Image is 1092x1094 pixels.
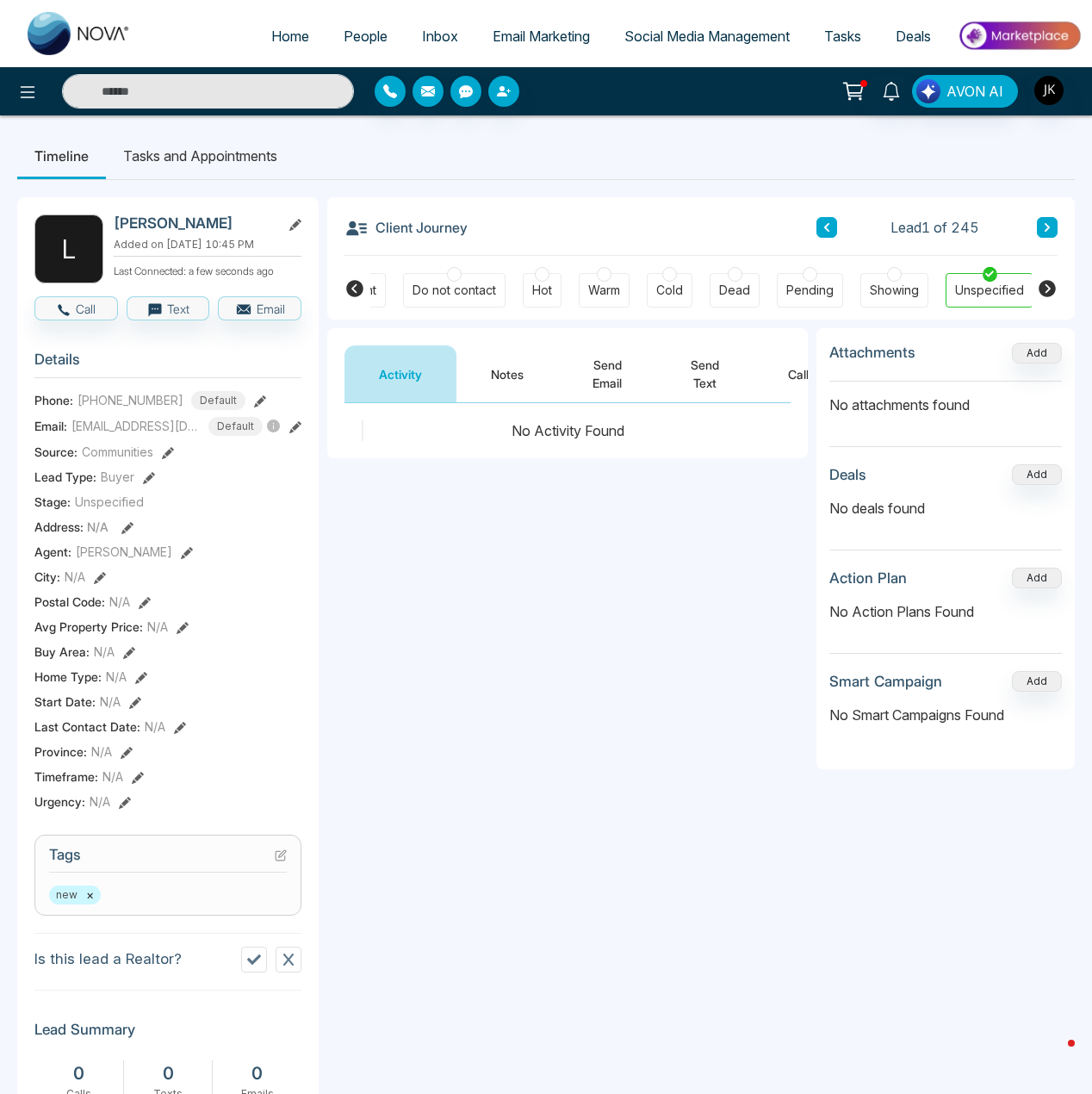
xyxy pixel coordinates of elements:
a: Deals [878,20,948,53]
span: Email Marketing [493,28,590,45]
span: Add [1012,345,1062,359]
span: Tasks [824,28,861,45]
span: Communities [82,443,153,461]
span: N/A [91,743,112,761]
span: N/A [106,668,127,686]
button: Text [127,296,210,320]
h3: Details [34,351,301,377]
a: Tasks [807,20,878,53]
h3: Deals [829,466,866,483]
button: Send Text [656,345,754,402]
h3: Action Plan [829,569,907,587]
span: N/A [102,768,123,786]
div: Do not contact [413,282,496,299]
span: Phone: [34,391,73,409]
div: No Activity Found [344,420,791,441]
p: No Action Plans Found [829,601,1062,622]
a: Inbox [405,20,475,53]
div: Warm [588,282,620,299]
div: Dead [719,282,750,299]
button: Add [1012,568,1062,588]
h3: Lead Summary [34,1021,301,1047]
span: Lead 1 of 245 [890,217,979,238]
button: Call [754,345,843,402]
div: 0 [221,1060,293,1086]
span: N/A [94,643,115,661]
div: Unspecified [955,282,1024,299]
span: People [344,28,388,45]
span: City : [34,568,60,586]
button: Email [218,296,301,320]
p: No Smart Campaigns Found [829,705,1062,725]
img: User Avatar [1034,76,1064,105]
img: Lead Flow [916,79,940,103]
span: [EMAIL_ADDRESS][DOMAIN_NAME] [71,417,201,435]
div: Pending [786,282,834,299]
span: Start Date : [34,693,96,711]
span: N/A [90,793,110,811]
span: N/A [87,519,109,534]
h3: Smart Campaign [829,673,942,690]
span: Stage: [34,493,71,511]
button: Add [1012,671,1062,692]
span: Source: [34,443,78,461]
p: Added on [DATE] 10:45 PM [114,237,301,252]
div: Hot [532,282,552,299]
span: Social Media Management [624,28,790,45]
span: new [49,886,101,904]
li: Timeline [17,133,106,179]
button: Add [1012,343,1062,364]
div: Showing [870,282,919,299]
div: L [34,214,103,283]
span: Timeframe : [34,768,98,786]
span: Province : [34,743,87,761]
p: No deals found [829,498,1062,519]
a: Social Media Management [607,20,807,53]
span: Default [191,391,245,410]
span: N/A [109,593,130,611]
h3: Tags [49,846,287,873]
span: Address: [34,518,109,536]
h3: Client Journey [344,214,468,240]
span: AVON AI [946,81,1003,102]
button: × [86,887,94,903]
span: Home [271,28,309,45]
button: Activity [344,345,456,402]
span: Default [208,417,263,436]
span: N/A [147,618,168,636]
img: Nova CRM Logo [28,12,131,55]
div: 0 [133,1060,204,1086]
span: Avg Property Price : [34,618,143,636]
span: Postal Code : [34,593,105,611]
p: No attachments found [829,382,1062,415]
a: Home [254,20,326,53]
iframe: Intercom live chat [1033,1035,1075,1077]
h2: [PERSON_NAME] [114,214,274,232]
button: Send Email [558,345,656,402]
span: N/A [65,568,85,586]
span: Unspecified [75,493,144,511]
img: Market-place.gif [957,16,1082,55]
button: Call [34,296,118,320]
span: Deals [896,28,931,45]
span: [PERSON_NAME] [76,543,172,561]
span: Inbox [422,28,458,45]
span: Email: [34,417,67,435]
li: Tasks and Appointments [106,133,295,179]
div: Cold [656,282,683,299]
span: N/A [145,718,165,736]
button: Add [1012,464,1062,485]
div: 0 [43,1060,115,1086]
span: N/A [100,693,121,711]
h3: Attachments [829,344,915,361]
span: [PHONE_NUMBER] [78,391,183,409]
span: Buy Area : [34,643,90,661]
a: Email Marketing [475,20,607,53]
span: Urgency : [34,793,85,811]
span: Lead Type: [34,468,96,486]
button: Notes [456,345,558,402]
p: Is this lead a Realtor? [34,948,182,971]
span: Last Contact Date : [34,718,140,736]
a: People [326,20,405,53]
span: Buyer [101,468,134,486]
